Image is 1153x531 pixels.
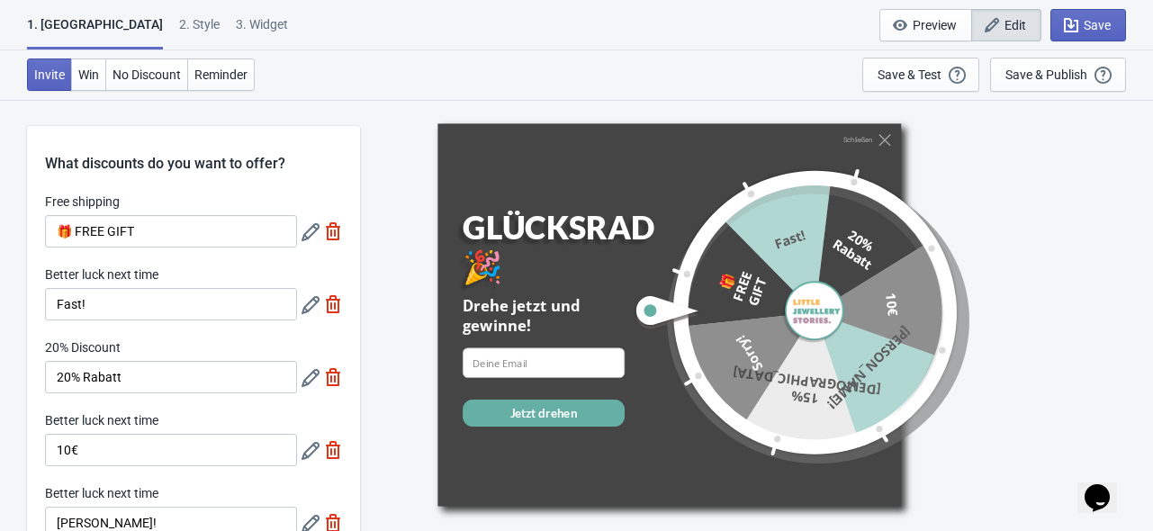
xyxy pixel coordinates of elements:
div: Jetzt drehen [509,404,577,420]
img: delete.svg [324,368,342,386]
label: Better luck next time [45,265,158,283]
span: Preview [913,18,957,32]
input: Deine Email [463,347,625,377]
button: Save [1050,9,1126,41]
label: Free shipping [45,193,120,211]
iframe: chat widget [1077,459,1135,513]
div: Drehe jetzt und gewinne! [463,295,625,336]
button: No Discount [105,58,188,91]
div: What discounts do you want to offer? [27,126,360,175]
div: Save & Publish [1005,67,1087,82]
button: Win [71,58,106,91]
button: Save & Publish [990,58,1126,92]
div: Schließen [843,136,873,144]
button: Save & Test [862,58,979,92]
button: Preview [879,9,972,41]
div: Save & Test [878,67,941,82]
img: delete.svg [324,295,342,313]
span: Reminder [194,67,248,82]
span: Save [1084,18,1111,32]
span: Win [78,67,99,82]
label: Better luck next time [45,484,158,502]
span: Edit [1004,18,1026,32]
div: GLÜCKSRAD 🎉 [463,209,657,285]
div: 3. Widget [236,15,288,47]
span: No Discount [113,67,181,82]
label: Better luck next time [45,411,158,429]
button: Edit [971,9,1041,41]
label: 20% Discount [45,338,121,356]
img: delete.svg [324,222,342,240]
button: Reminder [187,58,255,91]
button: Invite [27,58,72,91]
div: 1. [GEOGRAPHIC_DATA] [27,15,163,49]
img: delete.svg [324,441,342,459]
div: 2 . Style [179,15,220,47]
span: Invite [34,67,65,82]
